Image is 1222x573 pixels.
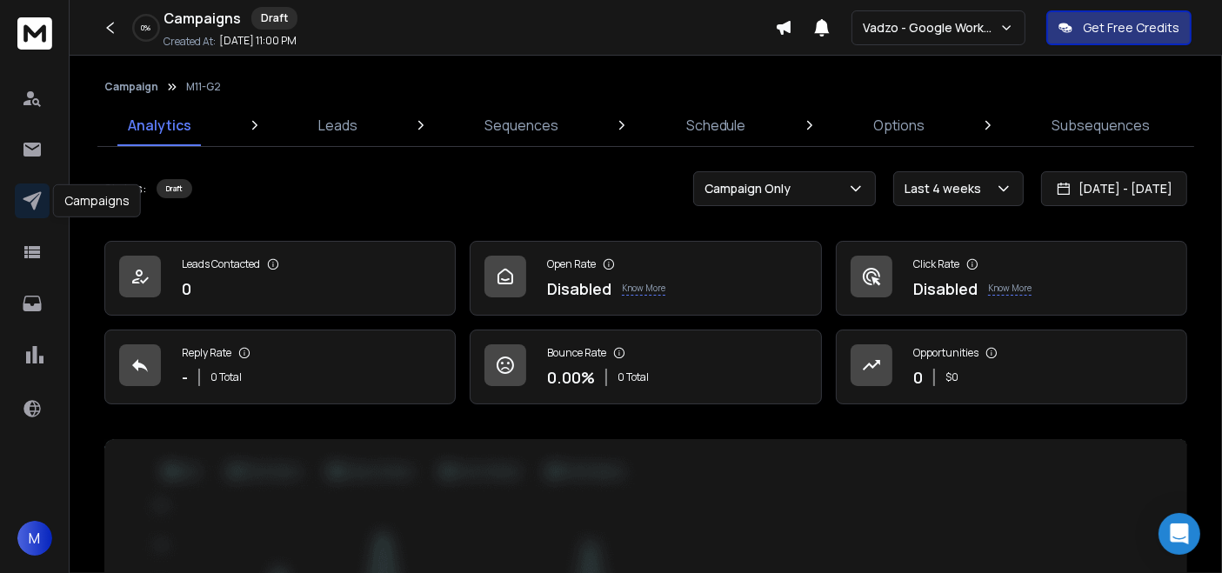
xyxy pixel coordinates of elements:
[988,282,1032,296] p: Know More
[308,104,368,146] a: Leads
[474,104,569,146] a: Sequences
[182,346,231,360] p: Reply Rate
[704,180,798,197] p: Campaign Only
[905,180,988,197] p: Last 4 weeks
[251,7,297,30] div: Draft
[484,115,558,136] p: Sequences
[470,241,821,316] a: Open RateDisabledKnow More
[547,365,595,390] p: 0.00 %
[219,34,297,48] p: [DATE] 11:00 PM
[547,257,596,271] p: Open Rate
[547,277,611,301] p: Disabled
[873,115,925,136] p: Options
[53,184,141,217] div: Campaigns
[1041,171,1187,206] button: [DATE] - [DATE]
[913,257,959,271] p: Click Rate
[863,104,935,146] a: Options
[1083,19,1179,37] p: Get Free Credits
[17,521,52,556] button: M
[104,330,456,404] a: Reply Rate-0 Total
[913,277,978,301] p: Disabled
[186,80,221,94] p: M11-G2
[104,241,456,316] a: Leads Contacted0
[1046,10,1192,45] button: Get Free Credits
[547,346,606,360] p: Bounce Rate
[164,35,216,49] p: Created At:
[182,257,260,271] p: Leads Contacted
[164,8,241,29] h1: Campaigns
[1041,104,1160,146] a: Subsequences
[686,115,746,136] p: Schedule
[104,180,146,197] p: Status:
[117,104,202,146] a: Analytics
[104,80,158,94] button: Campaign
[1052,115,1150,136] p: Subsequences
[618,370,649,384] p: 0 Total
[913,346,978,360] p: Opportunities
[210,370,242,384] p: 0 Total
[182,365,188,390] p: -
[128,115,191,136] p: Analytics
[1159,513,1200,555] div: Open Intercom Messenger
[945,370,958,384] p: $ 0
[318,115,357,136] p: Leads
[863,19,999,37] p: Vadzo - Google Workspace
[157,179,192,198] div: Draft
[676,104,757,146] a: Schedule
[470,330,821,404] a: Bounce Rate0.00%0 Total
[836,330,1187,404] a: Opportunities0$0
[622,282,665,296] p: Know More
[142,23,151,33] p: 0 %
[182,277,191,301] p: 0
[836,241,1187,316] a: Click RateDisabledKnow More
[913,365,923,390] p: 0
